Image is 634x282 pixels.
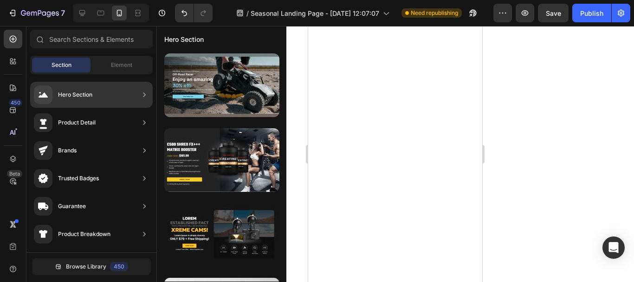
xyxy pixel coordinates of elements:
[58,90,92,99] div: Hero Section
[251,8,379,18] span: Seasonal Landing Page - [DATE] 12:07:07
[110,262,128,271] div: 450
[58,202,86,211] div: Guarantee
[58,174,99,183] div: Trusted Badges
[546,9,561,17] span: Save
[66,262,106,271] span: Browse Library
[538,4,569,22] button: Save
[58,230,110,239] div: Product Breakdown
[9,99,22,106] div: 450
[572,4,611,22] button: Publish
[58,118,96,127] div: Product Detail
[411,9,458,17] span: Need republishing
[58,146,77,155] div: Brands
[30,30,153,48] input: Search Sections & Elements
[580,8,603,18] div: Publish
[246,8,249,18] span: /
[111,61,132,69] span: Element
[52,61,71,69] span: Section
[308,26,482,282] iframe: Design area
[4,4,69,22] button: 7
[61,7,65,19] p: 7
[602,236,625,259] div: Open Intercom Messenger
[175,4,213,22] div: Undo/Redo
[32,258,151,275] button: Browse Library450
[7,170,22,177] div: Beta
